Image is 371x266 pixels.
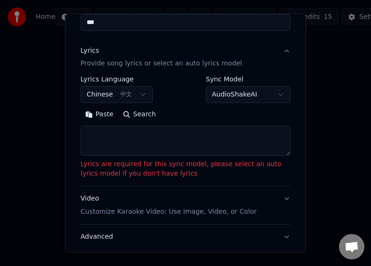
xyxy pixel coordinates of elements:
button: Paste [81,107,118,122]
button: LyricsProvide song lyrics or select an auto lyrics model [81,38,290,76]
div: Video [81,194,257,217]
button: Search [118,107,161,122]
button: Advanced [81,225,290,249]
div: LyricsProvide song lyrics or select an auto lyrics model [81,76,290,186]
p: Customize Karaoke Video: Use Image, Video, or Color [81,207,257,217]
div: Lyrics [81,46,99,55]
button: VideoCustomize Karaoke Video: Use Image, Video, or Color [81,186,290,224]
p: Lyrics are required for this sync model, please select an auto lyrics model if you don't have lyrics [81,160,290,178]
label: Lyrics Language [81,76,153,82]
p: Provide song lyrics or select an auto lyrics model [81,59,242,68]
label: Sync Model [206,76,290,82]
